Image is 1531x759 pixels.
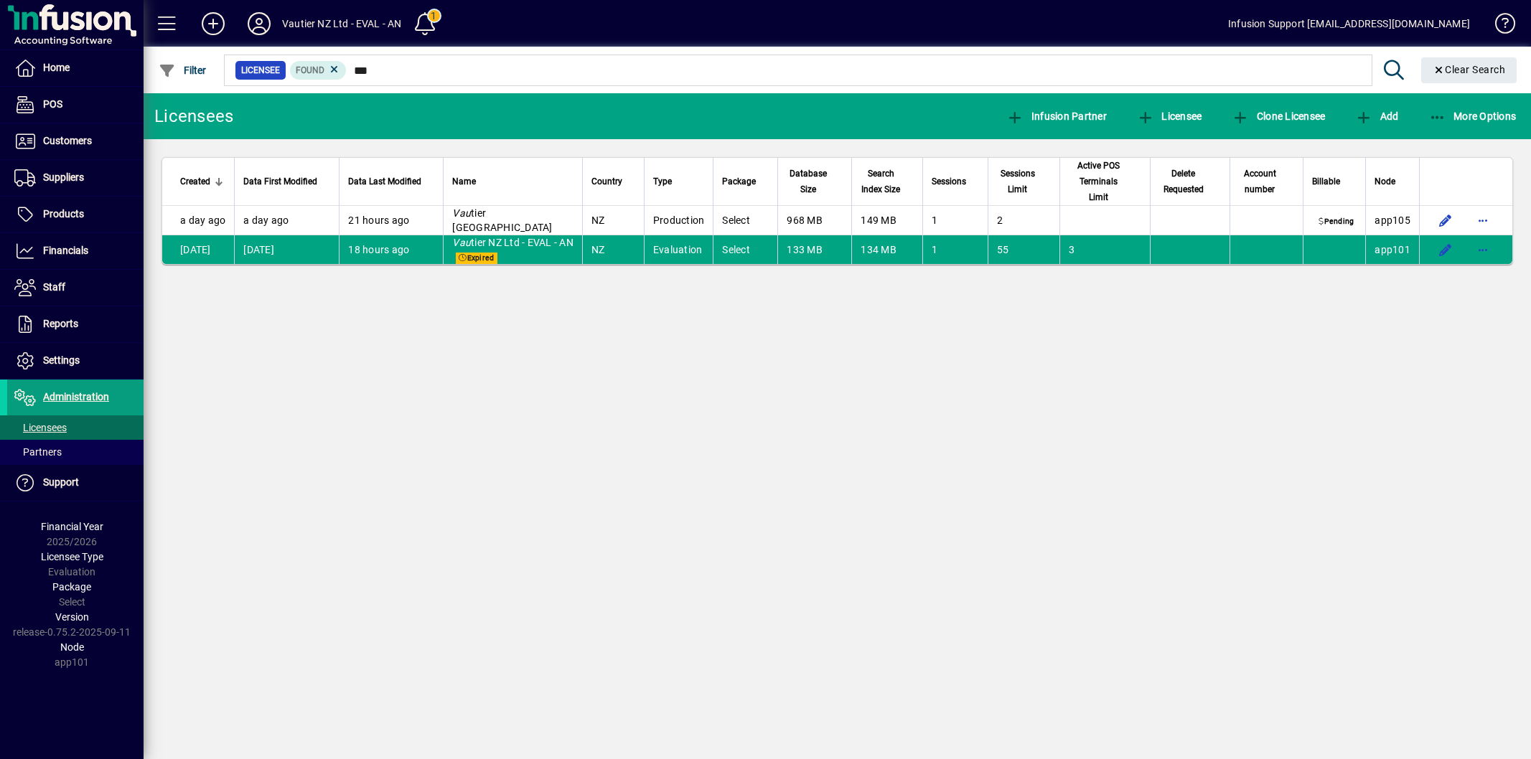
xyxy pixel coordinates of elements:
[456,253,497,264] span: Expired
[43,281,65,293] span: Staff
[180,174,225,189] div: Created
[1433,64,1506,75] span: Clear Search
[55,611,89,623] span: Version
[14,446,62,458] span: Partners
[1006,110,1107,122] span: Infusion Partner
[932,174,979,189] div: Sessions
[988,235,1060,264] td: 55
[851,235,922,264] td: 134 MB
[1434,238,1457,261] button: Edit
[155,57,210,83] button: Filter
[1471,238,1494,261] button: More options
[787,166,843,197] div: Database Size
[1375,174,1410,189] div: Node
[7,440,144,464] a: Partners
[43,318,78,329] span: Reports
[243,174,330,189] div: Data First Modified
[43,62,70,73] span: Home
[180,174,210,189] span: Created
[234,235,339,264] td: [DATE]
[7,233,144,269] a: Financials
[787,166,830,197] span: Database Size
[339,206,443,235] td: 21 hours ago
[997,166,1052,197] div: Sessions Limit
[932,174,966,189] span: Sessions
[159,65,207,76] span: Filter
[582,235,644,264] td: NZ
[452,237,471,248] em: Vau
[922,206,988,235] td: 1
[234,206,339,235] td: a day ago
[290,61,347,80] mat-chip: Found Status: Found
[582,206,644,235] td: NZ
[43,476,79,488] span: Support
[997,166,1039,197] span: Sessions Limit
[1312,174,1340,189] span: Billable
[1232,110,1325,122] span: Clone Licensee
[7,465,144,501] a: Support
[1312,174,1357,189] div: Billable
[7,306,144,342] a: Reports
[7,160,144,196] a: Suppliers
[243,174,317,189] span: Data First Modified
[644,206,713,235] td: Production
[452,207,471,219] em: Vau
[1316,216,1357,227] span: Pending
[60,641,84,653] span: Node
[861,166,913,197] div: Search Index Size
[452,237,573,248] span: tier NZ Ltd - EVAL - AN
[1137,110,1202,122] span: Licensee
[452,174,476,189] span: Name
[154,105,233,128] div: Licensees
[644,235,713,264] td: Evaluation
[1228,12,1470,35] div: Infusion Support [EMAIL_ADDRESS][DOMAIN_NAME]
[1133,103,1206,129] button: Licensee
[653,174,705,189] div: Type
[861,166,900,197] span: Search Index Size
[241,63,280,77] span: Licensee
[1069,158,1141,205] div: Active POS Terminals Limit
[43,208,84,220] span: Products
[1425,103,1520,129] button: More Options
[7,343,144,379] a: Settings
[1069,158,1128,205] span: Active POS Terminals Limit
[43,245,88,256] span: Financials
[1471,209,1494,232] button: More options
[7,270,144,306] a: Staff
[713,235,777,264] td: Select
[591,174,622,189] span: Country
[162,235,234,264] td: [DATE]
[14,422,67,433] span: Licensees
[1228,103,1329,129] button: Clone Licensee
[7,197,144,232] a: Products
[722,174,756,189] span: Package
[591,174,635,189] div: Country
[7,50,144,86] a: Home
[190,11,236,37] button: Add
[236,11,282,37] button: Profile
[988,206,1060,235] td: 2
[162,206,234,235] td: a day ago
[1375,244,1410,255] span: app101.prod.infusionbusinesssoftware.com
[7,415,144,440] a: Licensees
[1159,166,1208,197] span: Delete Requested
[713,206,777,235] td: Select
[1159,166,1221,197] div: Delete Requested
[653,174,672,189] span: Type
[43,135,92,146] span: Customers
[1429,110,1517,122] span: More Options
[922,235,988,264] td: 1
[43,171,84,183] span: Suppliers
[1003,103,1110,129] button: Infusion Partner
[43,98,62,110] span: POS
[1239,166,1294,197] div: Account number
[777,235,851,264] td: 133 MB
[41,551,103,562] span: Licensee Type
[7,87,144,123] a: POS
[348,174,434,189] div: Data Last Modified
[1375,174,1395,189] span: Node
[452,207,552,233] span: tier [GEOGRAPHIC_DATA]
[43,354,80,366] span: Settings
[851,206,922,235] td: 149 MB
[1355,110,1398,122] span: Add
